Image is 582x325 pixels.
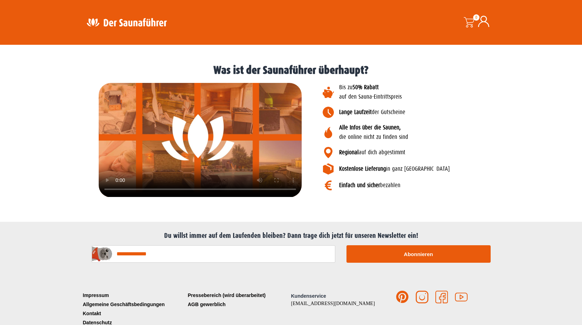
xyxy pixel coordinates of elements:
b: Kostenlose Lieferung [339,165,386,172]
b: Alle Infos über die Saunen, [339,124,401,131]
b: Regional [339,149,359,156]
nav: Menü [186,291,291,309]
span: Kundenservice [291,293,326,299]
p: bezahlen [339,181,515,190]
a: Impressum [81,291,186,300]
h2: Du willst immer auf dem Laufenden bleiben? Dann trage dich jetzt für unseren Newsletter ein! [85,232,498,240]
h1: Was ist der Saunaführer überhaupt? [3,65,579,76]
b: 50% Rabatt [352,84,379,91]
p: die online nicht zu finden sind [339,123,515,142]
a: Kontakt [81,309,186,318]
p: Bis zu auf den Sauna-Eintrittspreis [339,83,515,101]
p: auf dich abgestimmt [339,148,515,157]
b: Einfach und sicher [339,182,380,189]
a: AGB gewerblich [186,300,291,309]
p: der Gutscheine [339,108,515,117]
p: in ganz [GEOGRAPHIC_DATA] [339,164,515,174]
b: Lange Laufzeit [339,109,372,115]
a: Pressebereich (wird überarbeitet) [186,291,291,300]
a: Allgemeine Geschäftsbedingungen [81,300,186,309]
button: Abonnieren [346,245,491,263]
a: [EMAIL_ADDRESS][DOMAIN_NAME] [291,301,375,306]
span: 0 [473,14,479,21]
